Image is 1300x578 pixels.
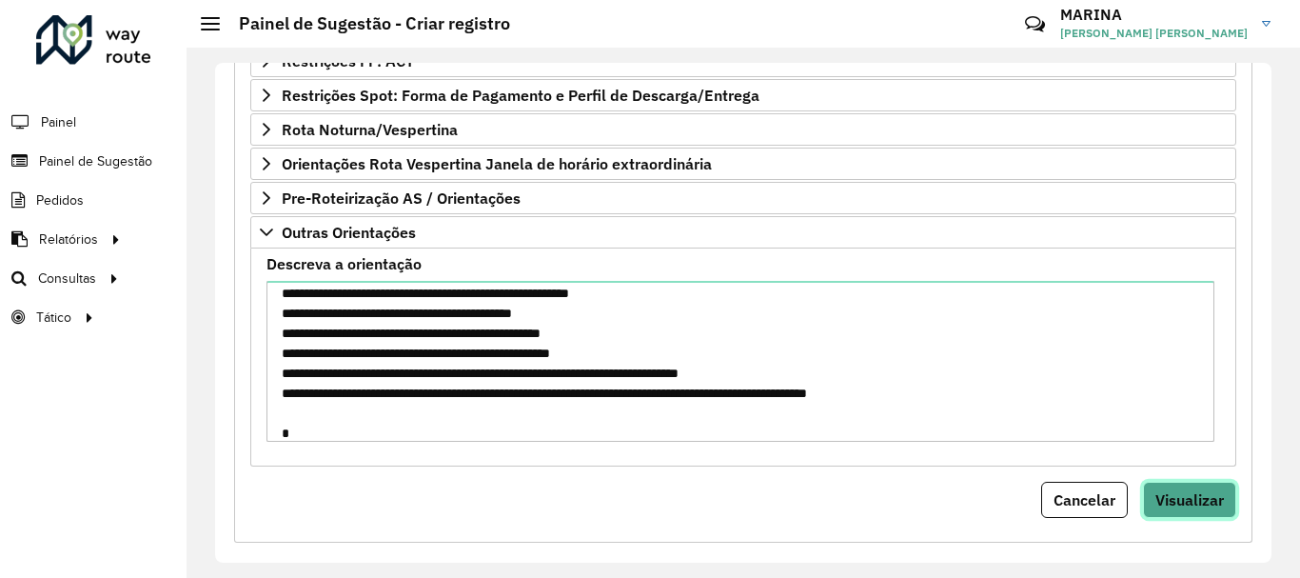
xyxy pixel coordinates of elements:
[282,190,521,206] span: Pre-Roteirização AS / Orientações
[282,156,712,171] span: Orientações Rota Vespertina Janela de horário extraordinária
[250,79,1236,111] a: Restrições Spot: Forma de Pagamento e Perfil de Descarga/Entrega
[1014,4,1055,45] a: Contato Rápido
[266,252,422,275] label: Descreva a orientação
[250,113,1236,146] a: Rota Noturna/Vespertina
[1155,490,1224,509] span: Visualizar
[282,88,759,103] span: Restrições Spot: Forma de Pagamento e Perfil de Descarga/Entrega
[282,122,458,137] span: Rota Noturna/Vespertina
[250,249,1236,467] div: Outras Orientações
[41,112,76,132] span: Painel
[36,308,71,328] span: Tático
[1060,6,1248,24] h3: MARINA
[1060,25,1248,42] span: [PERSON_NAME] [PERSON_NAME]
[36,190,84,210] span: Pedidos
[250,148,1236,180] a: Orientações Rota Vespertina Janela de horário extraordinária
[39,229,98,249] span: Relatórios
[38,269,96,289] span: Consultas
[1041,482,1128,518] button: Cancelar
[1143,482,1236,518] button: Visualizar
[250,216,1236,249] a: Outras Orientações
[282,225,416,240] span: Outras Orientações
[1054,490,1115,509] span: Cancelar
[250,182,1236,214] a: Pre-Roteirização AS / Orientações
[220,13,510,34] h2: Painel de Sugestão - Criar registro
[282,53,414,69] span: Restrições FF: ACT
[39,151,152,171] span: Painel de Sugestão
